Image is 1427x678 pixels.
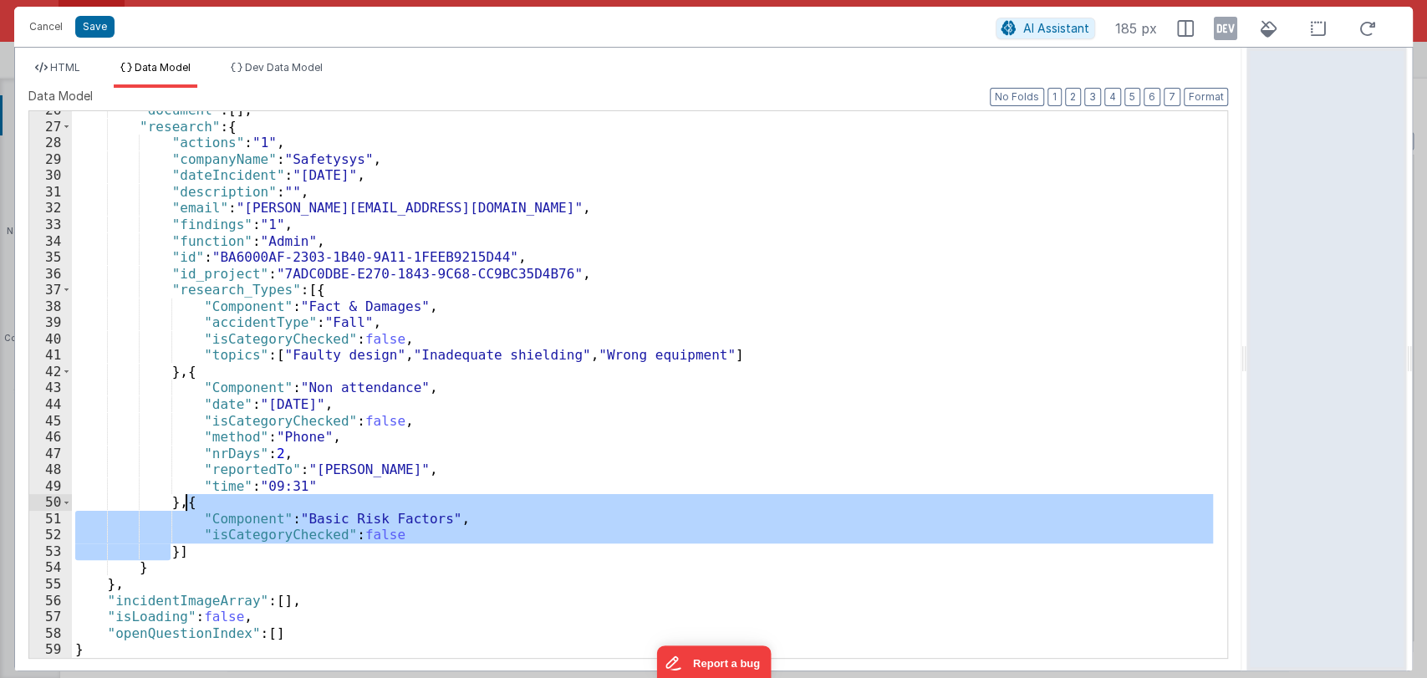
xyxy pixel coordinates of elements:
[135,61,191,74] span: Data Model
[1104,88,1121,106] button: 4
[29,511,72,528] div: 51
[1084,88,1101,106] button: 3
[990,88,1044,106] button: No Folds
[50,61,80,74] span: HTML
[1124,88,1140,106] button: 5
[29,347,72,364] div: 41
[996,18,1095,39] button: AI Assistant
[29,200,72,217] div: 32
[1023,21,1089,35] span: AI Assistant
[1065,88,1081,106] button: 2
[29,446,72,462] div: 47
[1047,88,1062,106] button: 1
[29,217,72,233] div: 33
[1144,88,1160,106] button: 6
[29,119,72,135] div: 27
[29,429,72,446] div: 46
[29,576,72,593] div: 55
[1115,18,1157,38] span: 185 px
[29,331,72,348] div: 40
[29,593,72,609] div: 56
[75,16,115,38] button: Save
[29,298,72,315] div: 38
[29,282,72,298] div: 37
[29,413,72,430] div: 45
[29,314,72,331] div: 39
[29,543,72,560] div: 53
[29,478,72,495] div: 49
[245,61,323,74] span: Dev Data Model
[29,641,72,658] div: 59
[29,396,72,413] div: 44
[29,167,72,184] div: 30
[29,249,72,266] div: 35
[29,609,72,625] div: 57
[29,151,72,168] div: 29
[29,135,72,151] div: 28
[29,559,72,576] div: 54
[29,233,72,250] div: 34
[21,15,71,38] button: Cancel
[29,494,72,511] div: 50
[29,364,72,380] div: 42
[29,461,72,478] div: 48
[1184,88,1228,106] button: Format
[29,527,72,543] div: 52
[29,266,72,283] div: 36
[1164,88,1180,106] button: 7
[29,184,72,201] div: 31
[29,625,72,642] div: 58
[29,380,72,396] div: 43
[28,88,93,105] span: Data Model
